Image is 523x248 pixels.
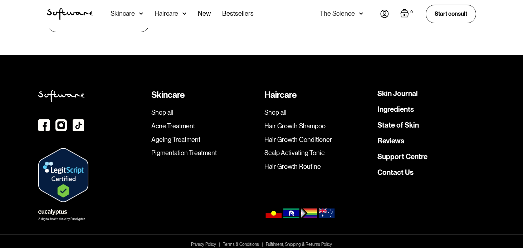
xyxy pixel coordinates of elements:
[38,218,85,221] div: A digital health clinic by Eucalyptus
[377,169,414,176] a: Contact Us
[38,208,85,221] a: A digital health clinic by Eucalyptus
[409,9,414,15] div: 0
[38,148,88,202] img: Verify Approval for www.skin.software
[266,241,332,248] a: Fulfilment, Shipping & Returns Policy
[377,137,404,144] a: Reviews
[223,241,259,248] a: Terms & Conditions
[262,241,263,248] div: |
[377,106,414,113] a: Ingredients
[320,10,355,17] div: The Science
[182,10,186,17] img: arrow down
[47,8,93,20] img: Software Logo
[191,241,216,248] a: Privacy Policy
[151,149,259,157] a: Pigmentation Treatment
[151,122,259,130] a: Acne Treatment
[151,109,259,116] a: Shop all
[73,119,84,131] img: TikTok Icon
[219,241,220,248] div: |
[155,10,178,17] div: Haircare
[377,90,418,97] a: Skin Journal
[47,8,93,20] a: home
[55,119,67,131] img: instagram icon
[151,90,259,100] div: Skincare
[264,109,372,116] a: Shop all
[38,119,50,131] img: Facebook icon
[264,122,372,130] a: Hair Growth Shampoo
[111,10,135,17] div: Skincare
[264,149,372,157] a: Scalp Activating Tonic
[359,10,363,17] img: arrow down
[377,153,427,160] a: Support Centre
[264,163,372,171] a: Hair Growth Routine
[38,172,88,177] a: Verify LegitScript Approval for www.skin.software
[426,5,476,23] a: Start consult
[139,10,143,17] img: arrow down
[264,90,372,100] div: Haircare
[264,136,372,144] a: Hair Growth Conditioner
[38,90,85,102] img: Softweare logo
[400,9,414,19] a: Open empty cart
[377,121,419,129] a: State of Skin
[151,136,259,144] a: Ageing Treatment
